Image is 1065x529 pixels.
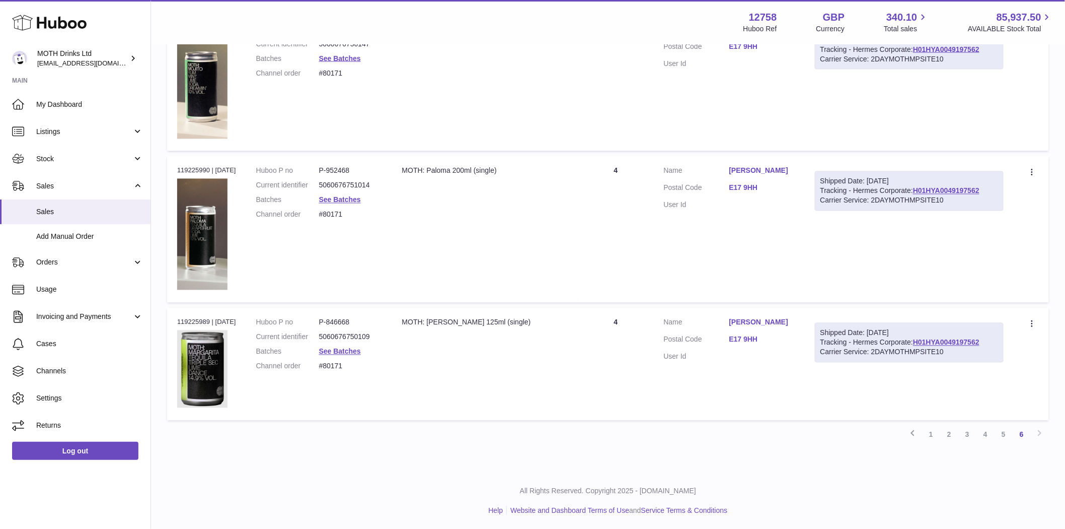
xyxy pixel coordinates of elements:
a: E17 9HH [729,183,795,193]
a: Log out [12,442,138,460]
img: 127581694602485.png [177,330,227,408]
span: Invoicing and Payments [36,312,132,321]
div: Tracking - Hermes Corporate: [815,171,1004,211]
td: 4 [578,156,654,303]
dt: Batches [256,54,319,63]
strong: 12758 [749,11,777,24]
dt: Current identifier [256,333,319,342]
a: H01HYA0049197562 [913,339,979,347]
a: 6 [1013,426,1031,444]
a: 3 [958,426,976,444]
a: See Batches [319,196,361,204]
span: Channels [36,366,143,376]
span: AVAILABLE Stock Total [968,24,1053,34]
a: H01HYA0049197562 [913,45,979,53]
dt: Huboo P no [256,318,319,327]
div: Shipped Date: [DATE] [820,177,998,186]
a: 85,937.50 AVAILABLE Stock Total [968,11,1053,34]
span: Settings [36,393,143,403]
dt: Channel order [256,210,319,220]
span: 85,937.50 [997,11,1041,24]
span: Sales [36,207,143,217]
li: and [507,506,727,516]
a: Website and Dashboard Terms of Use [510,507,629,515]
dt: Batches [256,195,319,205]
a: E17 9HH [729,335,795,345]
dd: #80171 [319,69,382,78]
span: Returns [36,421,143,430]
dt: Name [664,166,729,178]
span: Total sales [884,24,929,34]
strong: GBP [823,11,845,24]
img: 127581729091276.png [177,37,227,139]
a: Help [489,507,503,515]
div: Tracking - Hermes Corporate: [815,323,1004,363]
span: Stock [36,154,132,164]
span: [EMAIL_ADDRESS][DOMAIN_NAME] [37,59,148,67]
span: Usage [36,285,143,294]
div: Carrier Service: 2DAYMOTHMPSITE10 [820,54,998,64]
a: [PERSON_NAME] [729,318,795,327]
dt: Batches [256,347,319,357]
dd: 5060676750109 [319,333,382,342]
dd: P-846668 [319,318,382,327]
div: Shipped Date: [DATE] [820,328,998,338]
div: MOTH: [PERSON_NAME] 125ml (single) [402,318,568,327]
dt: User Id [664,352,729,362]
dt: User Id [664,59,729,69]
span: 340.10 [886,11,917,24]
a: See Batches [319,54,361,62]
dt: Huboo P no [256,166,319,176]
dt: Postal Code [664,183,729,195]
dd: #80171 [319,362,382,371]
span: My Dashboard [36,100,143,109]
div: Currency [816,24,845,34]
dt: Channel order [256,362,319,371]
div: Carrier Service: 2DAYMOTHMPSITE10 [820,196,998,206]
img: internalAdmin-12758@internal.huboo.com [12,51,27,66]
dt: Postal Code [664,335,729,347]
div: MOTH Drinks Ltd [37,49,128,68]
a: E17 9HH [729,42,795,51]
span: Add Manual Order [36,232,143,241]
a: [PERSON_NAME] [729,166,795,176]
div: Carrier Service: 2DAYMOTHMPSITE10 [820,348,998,357]
div: 119225989 | [DATE] [177,318,236,327]
a: 2 [940,426,958,444]
dd: #80171 [319,210,382,220]
a: H01HYA0049197562 [913,187,979,195]
span: Orders [36,257,132,267]
div: 119225990 | [DATE] [177,166,236,175]
img: 127581729090972.png [177,179,227,290]
div: MOTH: Paloma 200ml (single) [402,166,568,176]
p: All Rights Reserved. Copyright 2025 - [DOMAIN_NAME] [159,487,1057,496]
a: 4 [976,426,995,444]
dt: Name [664,318,729,330]
dt: Postal Code [664,42,729,54]
a: 1 [922,426,940,444]
td: 4 [578,15,654,151]
a: 340.10 Total sales [884,11,929,34]
span: Listings [36,127,132,137]
dt: Current identifier [256,181,319,190]
div: Huboo Ref [743,24,777,34]
a: See Batches [319,348,361,356]
div: Tracking - Hermes Corporate: [815,30,1004,70]
a: Service Terms & Conditions [641,507,728,515]
dd: 5060676751014 [319,181,382,190]
dt: Channel order [256,69,319,78]
dt: User Id [664,201,729,210]
dd: P-952468 [319,166,382,176]
a: 5 [995,426,1013,444]
span: Cases [36,339,143,349]
td: 4 [578,308,654,420]
span: Sales [36,181,132,191]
